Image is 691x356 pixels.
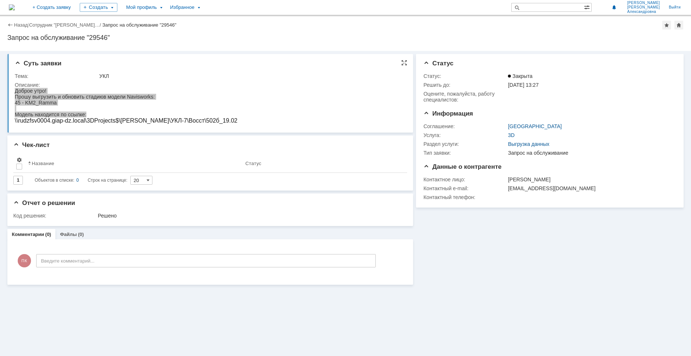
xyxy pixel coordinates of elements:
[13,141,50,148] span: Чек-лист
[508,123,562,129] a: [GEOGRAPHIC_DATA]
[508,132,515,138] a: 3D
[423,185,506,191] div: Контактный e-mail:
[32,161,54,166] div: Название
[12,232,44,237] a: Комментарии
[423,60,453,67] span: Статус
[60,232,77,237] a: Файлы
[76,176,79,185] div: 0
[508,177,672,182] div: [PERSON_NAME]
[508,82,539,88] span: [DATE] 13:27
[102,22,176,28] div: Запрос на обслуживание "29546"
[16,157,22,163] span: Настройки
[423,110,473,117] span: Информация
[29,22,103,28] div: /
[627,10,660,14] span: Александровна
[423,82,506,88] div: Решить до:
[423,163,502,170] span: Данные о контрагенте
[35,178,74,183] span: Объектов в списке:
[18,254,31,267] span: ПК
[14,22,28,28] a: Назад
[662,21,671,30] div: Добавить в избранное
[423,91,506,103] div: Oцените, пожалуйста, работу специалистов:
[674,21,683,30] div: Сделать домашней страницей
[627,5,660,10] span: [PERSON_NAME]
[423,73,506,79] div: Статус:
[35,176,127,185] i: Строк на странице:
[508,73,532,79] span: Закрыта
[245,161,261,166] div: Статус
[25,154,243,173] th: Название
[423,141,506,147] div: Раздел услуги:
[15,73,98,79] div: Тема:
[7,34,684,41] div: Запрос на обслуживание "29546"
[15,82,403,88] div: Описание:
[45,232,51,237] div: (0)
[508,150,672,156] div: Запрос на обслуживание
[243,154,401,173] th: Статус
[29,22,100,28] a: Сотрудник "[PERSON_NAME]…
[78,232,84,237] div: (0)
[80,3,117,12] div: Создать
[9,4,15,10] img: logo
[423,177,506,182] div: Контактное лицо:
[13,213,96,219] div: Код решения:
[15,60,61,67] span: Суть заявки
[423,150,506,156] div: Тип заявки:
[423,123,506,129] div: Соглашение:
[28,22,29,27] div: |
[99,73,402,79] div: УКЛ
[508,141,549,147] a: Выгрузка данных
[423,194,506,200] div: Контактный телефон:
[89,6,140,12] span: в модели Navisworks:
[98,213,402,219] div: Решено
[627,1,660,5] span: [PERSON_NAME]
[584,3,591,10] span: Расширенный поиск
[9,4,15,10] a: Перейти на домашнюю страницу
[423,132,506,138] div: Услуга:
[401,60,407,66] div: На всю страницу
[13,199,75,206] span: Отчет о решении
[508,185,672,191] div: [EMAIL_ADDRESS][DOMAIN_NAME]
